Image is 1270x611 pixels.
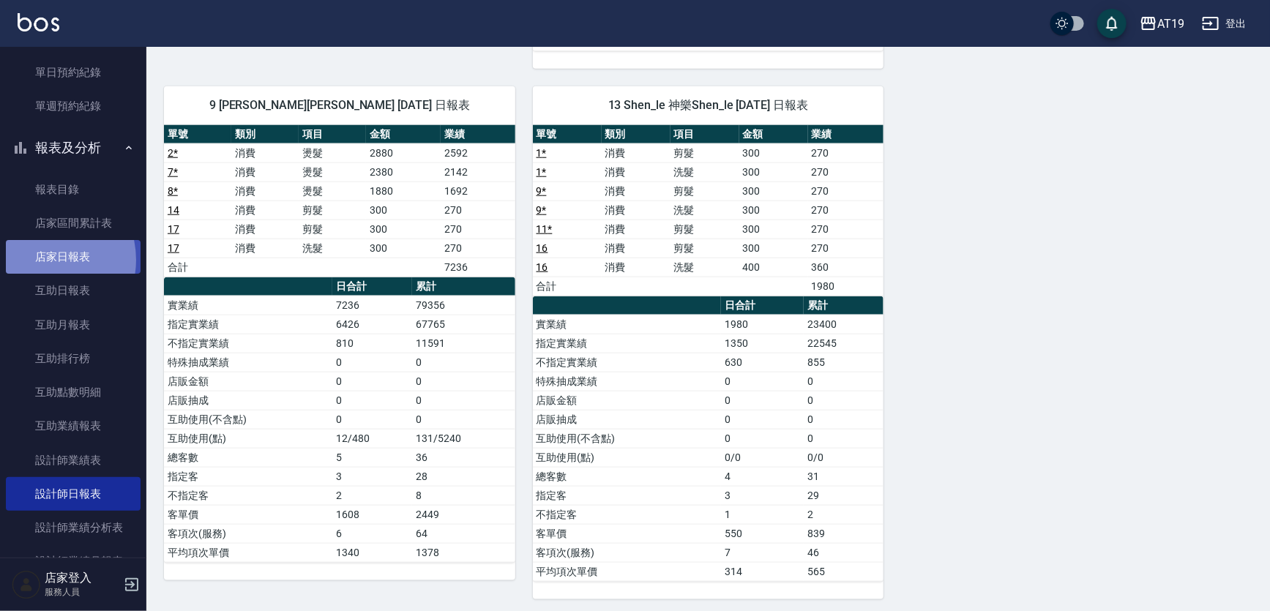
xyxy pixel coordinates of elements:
[808,277,884,296] td: 1980
[739,181,808,200] td: 300
[804,315,884,334] td: 23400
[721,467,804,486] td: 4
[671,162,739,181] td: 洗髮
[739,143,808,162] td: 300
[299,200,366,220] td: 剪髮
[231,200,299,220] td: 消費
[533,372,721,391] td: 特殊抽成業績
[739,239,808,258] td: 300
[6,511,141,544] a: 設計師業績分析表
[164,467,332,486] td: 指定客
[164,429,332,448] td: 互助使用(點)
[366,220,441,239] td: 300
[332,315,412,334] td: 6426
[721,543,804,562] td: 7
[164,315,332,334] td: 指定實業績
[804,448,884,467] td: 0/0
[164,353,332,372] td: 特殊抽成業績
[1097,9,1127,38] button: save
[231,162,299,181] td: 消費
[533,125,884,296] table: a dense table
[6,375,141,409] a: 互助點數明細
[6,240,141,274] a: 店家日報表
[164,448,332,467] td: 總客數
[602,258,671,277] td: 消費
[671,258,739,277] td: 洗髮
[533,543,721,562] td: 客項次(服務)
[533,353,721,372] td: 不指定實業績
[804,467,884,486] td: 31
[602,162,671,181] td: 消費
[441,162,515,181] td: 2142
[12,570,41,599] img: Person
[412,372,515,391] td: 0
[804,372,884,391] td: 0
[412,391,515,410] td: 0
[602,220,671,239] td: 消費
[412,505,515,524] td: 2449
[332,505,412,524] td: 1608
[299,220,366,239] td: 剪髮
[533,524,721,543] td: 客單價
[412,315,515,334] td: 67765
[441,200,515,220] td: 270
[721,448,804,467] td: 0/0
[366,200,441,220] td: 300
[721,505,804,524] td: 1
[721,372,804,391] td: 0
[366,239,441,258] td: 300
[164,296,332,315] td: 實業績
[602,239,671,258] td: 消費
[1157,15,1184,33] div: AT19
[671,220,739,239] td: 剪髮
[6,477,141,511] a: 設計師日報表
[332,448,412,467] td: 5
[721,334,804,353] td: 1350
[231,239,299,258] td: 消費
[164,125,515,277] table: a dense table
[6,342,141,375] a: 互助排行榜
[299,239,366,258] td: 洗髮
[533,391,721,410] td: 店販金額
[412,448,515,467] td: 36
[537,242,548,254] a: 16
[6,443,141,477] a: 設計師業績表
[412,524,515,543] td: 64
[412,353,515,372] td: 0
[1196,10,1252,37] button: 登出
[412,486,515,505] td: 8
[231,220,299,239] td: 消費
[671,125,739,144] th: 項目
[721,429,804,448] td: 0
[164,410,332,429] td: 互助使用(不含點)
[164,334,332,353] td: 不指定實業績
[441,143,515,162] td: 2592
[804,543,884,562] td: 46
[441,258,515,277] td: 7236
[6,308,141,342] a: 互助月報表
[412,296,515,315] td: 79356
[721,315,804,334] td: 1980
[441,181,515,200] td: 1692
[164,391,332,410] td: 店販抽成
[412,543,515,562] td: 1378
[6,274,141,307] a: 互助日報表
[671,143,739,162] td: 剪髮
[366,143,441,162] td: 2880
[332,410,412,429] td: 0
[164,277,515,563] table: a dense table
[533,486,721,505] td: 指定客
[332,524,412,543] td: 6
[721,353,804,372] td: 630
[808,143,884,162] td: 270
[441,239,515,258] td: 270
[6,56,141,89] a: 單日預約紀錄
[412,277,515,296] th: 累計
[602,200,671,220] td: 消費
[231,143,299,162] td: 消費
[164,486,332,505] td: 不指定客
[721,296,804,315] th: 日合計
[533,315,721,334] td: 實業績
[164,372,332,391] td: 店販金額
[412,410,515,429] td: 0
